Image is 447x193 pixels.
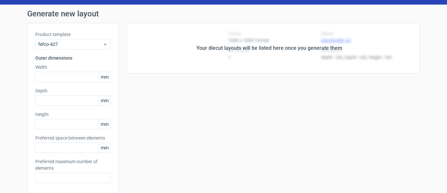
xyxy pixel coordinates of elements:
[35,31,111,38] label: Product template
[99,72,110,82] span: mm
[99,96,110,106] span: mm
[99,143,110,153] span: mm
[35,87,111,94] label: Depth
[35,55,111,61] h3: Outer dimensions
[35,111,111,118] label: Height
[35,64,111,70] label: Width
[35,135,111,141] label: Preferred space between elements
[35,158,111,171] label: Preferred maximum number of elements
[27,10,420,18] h1: Generate new layout
[38,41,103,48] span: fefco-427
[196,44,342,52] div: Your diecut layouts will be listed here once you generate them
[99,119,110,129] span: mm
